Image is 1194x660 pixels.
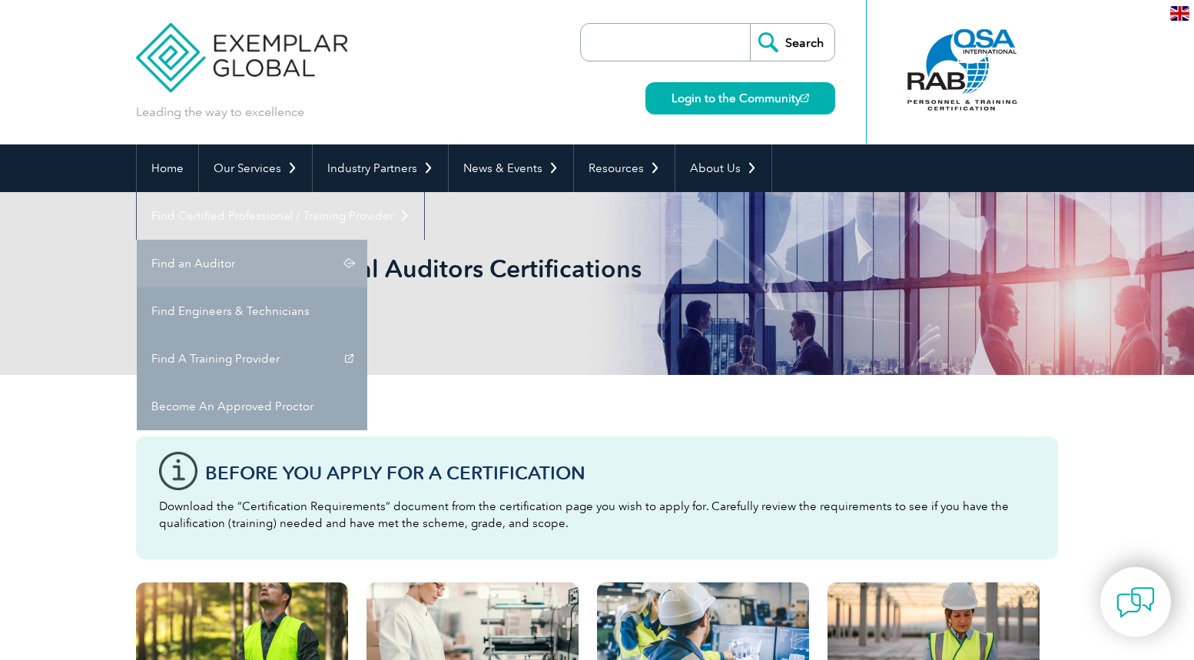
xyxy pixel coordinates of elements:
a: Our Services [199,144,312,192]
a: Find an Auditor [137,240,367,287]
p: Leading the way to excellence [136,104,304,121]
a: Industry Partners [313,144,448,192]
p: Download the “Certification Requirements” document from the certification page you wish to apply ... [159,498,1035,532]
a: Login to the Community [645,82,835,114]
a: Find A Training Provider [137,335,367,383]
a: About Us [675,144,771,192]
img: contact-chat.png [1116,583,1155,622]
a: Find Certified Professional / Training Provider [137,192,424,240]
a: Become An Approved Proctor [137,383,367,430]
h1: Browse All Individual Auditors Certifications by Category [136,254,726,313]
a: Find Engineers & Technicians [137,287,367,335]
h3: Before You Apply For a Certification [205,463,1035,483]
img: en [1170,6,1189,21]
a: News & Events [449,144,573,192]
a: Resources [574,144,675,192]
a: Home [137,144,198,192]
input: Search [750,24,834,61]
img: open_square.png [801,94,809,102]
